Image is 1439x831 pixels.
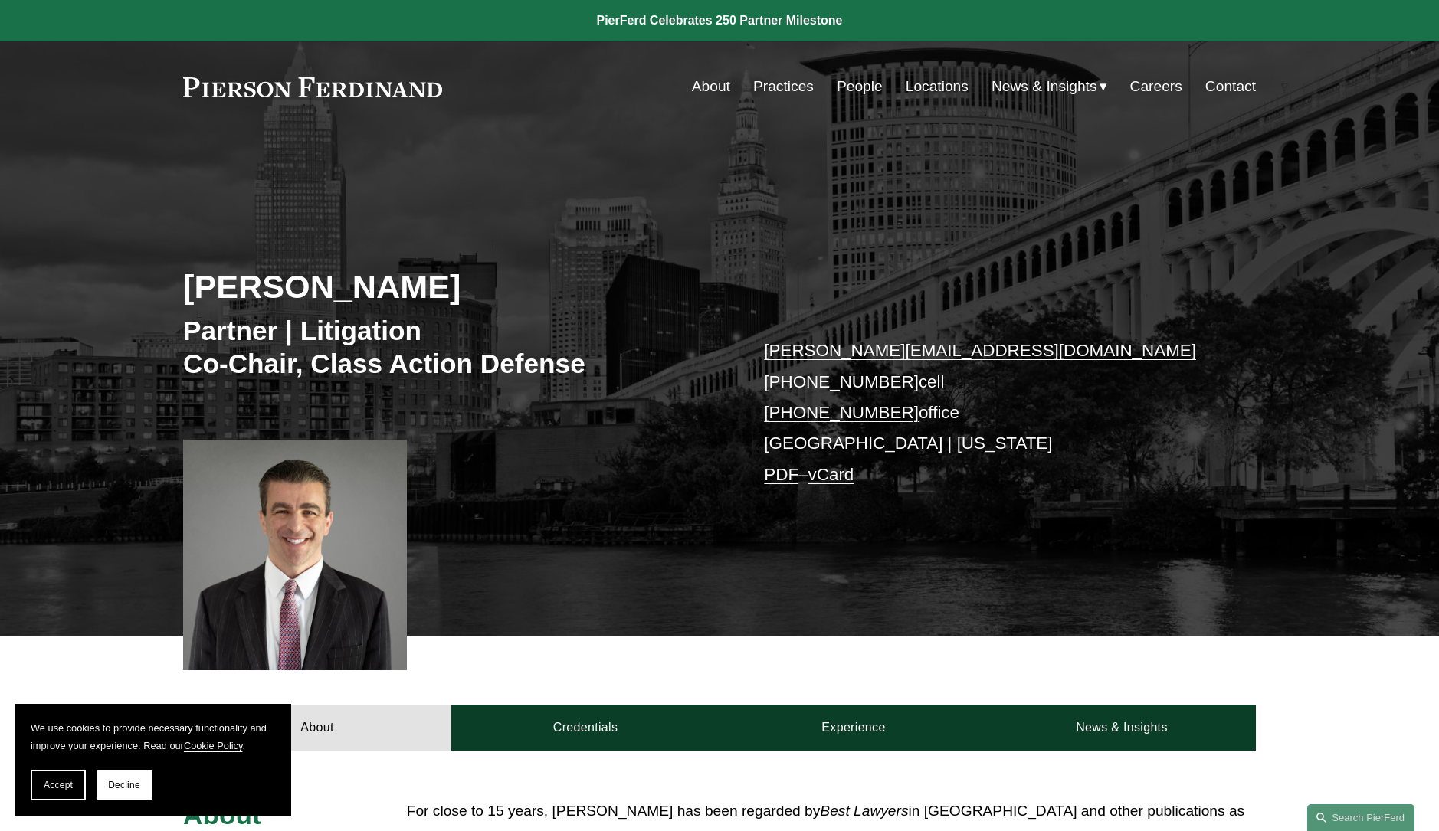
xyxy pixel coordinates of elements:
a: People [837,72,883,101]
span: Accept [44,780,73,790]
em: Best Lawyers [820,803,908,819]
a: PDF [764,465,798,484]
section: Cookie banner [15,704,291,816]
button: Accept [31,770,86,800]
a: Practices [753,72,814,101]
button: Decline [97,770,152,800]
a: Contact [1205,72,1256,101]
span: Decline [108,780,140,790]
a: About [692,72,730,101]
a: Search this site [1307,804,1414,831]
a: News & Insights [988,705,1256,751]
a: [PHONE_NUMBER] [764,372,919,391]
p: cell office [GEOGRAPHIC_DATA] | [US_STATE] – [764,335,1211,490]
span: News & Insights [992,74,1097,100]
h2: [PERSON_NAME] [183,267,719,306]
a: About [183,705,451,751]
a: [PHONE_NUMBER] [764,403,919,422]
a: Locations [906,72,969,101]
a: Credentials [451,705,719,751]
a: Cookie Policy [184,740,243,751]
a: Experience [719,705,988,751]
p: We use cookies to provide necessary functionality and improve your experience. Read our . [31,719,276,754]
a: [PERSON_NAME][EMAIL_ADDRESS][DOMAIN_NAME] [764,341,1196,360]
a: folder dropdown [992,72,1107,101]
h3: Partner | Litigation Co-Chair, Class Action Defense [183,314,719,381]
a: vCard [808,465,854,484]
a: Careers [1130,72,1182,101]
